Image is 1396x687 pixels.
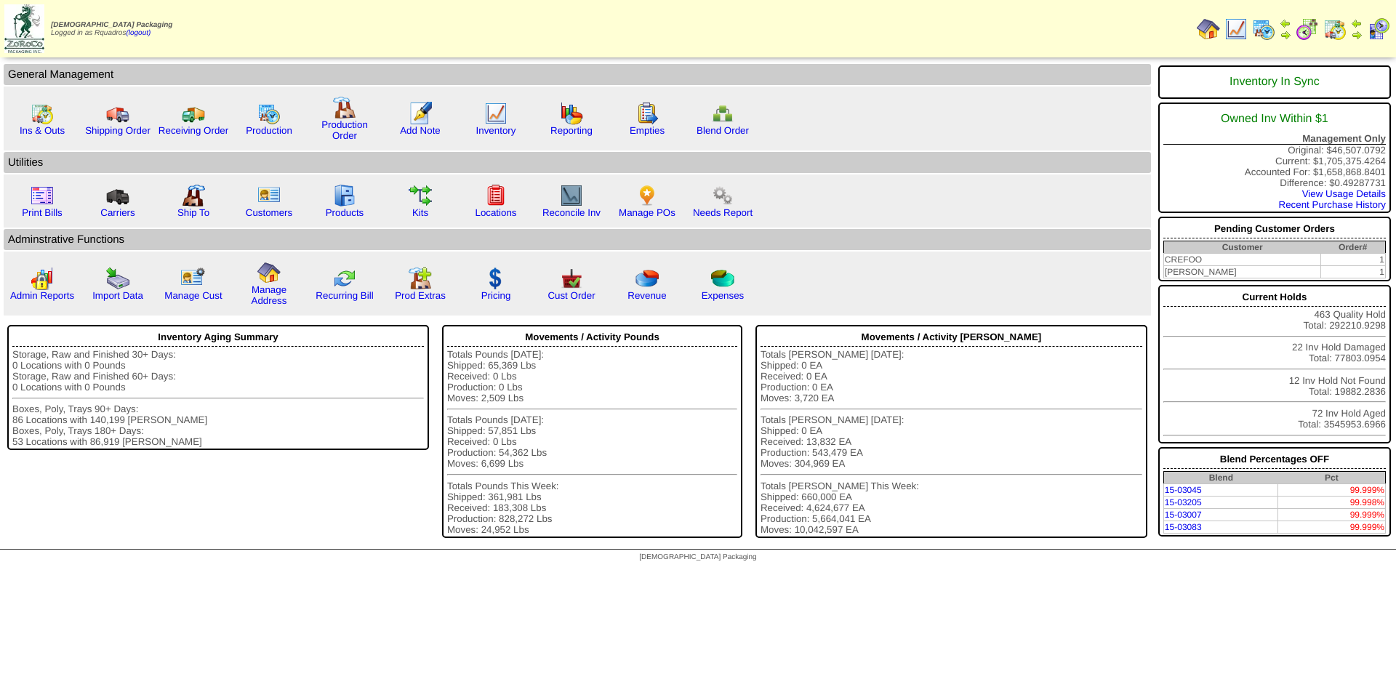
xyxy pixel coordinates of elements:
[333,267,356,290] img: reconcile.gif
[246,207,292,218] a: Customers
[550,125,593,136] a: Reporting
[542,207,601,218] a: Reconcile Inv
[635,184,659,207] img: po.png
[257,184,281,207] img: customers.gif
[1278,509,1386,521] td: 99.999%
[12,328,424,347] div: Inventory Aging Summary
[106,184,129,207] img: truck3.gif
[635,102,659,125] img: workorder.gif
[1323,17,1347,41] img: calendarinout.gif
[1165,510,1202,520] a: 15-03007
[321,119,368,141] a: Production Order
[316,290,373,301] a: Recurring Bill
[1278,484,1386,497] td: 99.999%
[447,349,737,535] div: Totals Pounds [DATE]: Shipped: 65,369 Lbs Received: 0 Lbs Production: 0 Lbs Moves: 2,509 Lbs Tota...
[1163,288,1386,307] div: Current Holds
[177,207,209,218] a: Ship To
[92,290,143,301] a: Import Data
[106,102,129,125] img: truck.gif
[475,207,516,218] a: Locations
[1197,17,1220,41] img: home.gif
[333,96,356,119] img: factory.gif
[1163,241,1320,254] th: Customer
[10,290,74,301] a: Admin Reports
[159,125,228,136] a: Receiving Order
[4,4,44,53] img: zoroco-logo-small.webp
[1278,497,1386,509] td: 99.998%
[1158,285,1391,443] div: 463 Quality Hold Total: 292210.9298 22 Inv Hold Damaged Total: 77803.0954 12 Inv Hold Not Found T...
[257,102,281,125] img: calendarprod.gif
[4,152,1151,173] td: Utilities
[106,267,129,290] img: import.gif
[1158,103,1391,213] div: Original: $46,507.0792 Current: $1,705,375.4264 Accounted For: $1,658,868.8401 Difference: $0.492...
[31,267,54,290] img: graph2.png
[31,102,54,125] img: calendarinout.gif
[182,102,205,125] img: truck2.gif
[333,184,356,207] img: cabinet.gif
[484,267,508,290] img: dollar.gif
[395,290,446,301] a: Prod Extras
[1163,472,1277,484] th: Blend
[12,349,424,447] div: Storage, Raw and Finished 30+ Days: 0 Locations with 0 Pounds Storage, Raw and Finished 60+ Days:...
[1224,17,1248,41] img: line_graph.gif
[1163,68,1386,96] div: Inventory In Sync
[761,328,1142,347] div: Movements / Activity [PERSON_NAME]
[51,21,172,37] span: Logged in as Rquadros
[560,267,583,290] img: cust_order.png
[409,102,432,125] img: orders.gif
[1367,17,1390,41] img: calendarcustomer.gif
[1351,29,1363,41] img: arrowright.gif
[761,349,1142,535] div: Totals [PERSON_NAME] [DATE]: Shipped: 0 EA Received: 0 EA Production: 0 EA Moves: 3,720 EA Totals...
[447,328,737,347] div: Movements / Activity Pounds
[630,125,665,136] a: Empties
[252,284,287,306] a: Manage Address
[1165,522,1202,532] a: 15-03083
[4,229,1151,250] td: Adminstrative Functions
[639,553,756,561] span: [DEMOGRAPHIC_DATA] Packaging
[1321,266,1386,278] td: 1
[635,267,659,290] img: pie_chart.png
[1163,133,1386,145] div: Management Only
[409,267,432,290] img: prodextras.gif
[711,267,734,290] img: pie_chart2.png
[619,207,675,218] a: Manage POs
[1279,199,1386,210] a: Recent Purchase History
[1280,29,1291,41] img: arrowright.gif
[484,184,508,207] img: locations.gif
[1321,254,1386,266] td: 1
[20,125,65,136] a: Ins & Outs
[1165,497,1202,507] a: 15-03205
[1296,17,1319,41] img: calendarblend.gif
[560,102,583,125] img: graph.gif
[326,207,364,218] a: Products
[1321,241,1386,254] th: Order#
[560,184,583,207] img: line_graph2.gif
[85,125,151,136] a: Shipping Order
[711,184,734,207] img: workflow.png
[126,29,151,37] a: (logout)
[100,207,135,218] a: Carriers
[1163,220,1386,238] div: Pending Customer Orders
[412,207,428,218] a: Kits
[22,207,63,218] a: Print Bills
[1163,105,1386,133] div: Owned Inv Within $1
[1302,188,1386,199] a: View Usage Details
[182,184,205,207] img: factory2.gif
[1165,485,1202,495] a: 15-03045
[246,125,292,136] a: Production
[31,184,54,207] img: invoice2.gif
[1278,521,1386,534] td: 99.999%
[1278,472,1386,484] th: Pct
[484,102,508,125] img: line_graph.gif
[711,102,734,125] img: network.png
[51,21,172,29] span: [DEMOGRAPHIC_DATA] Packaging
[400,125,441,136] a: Add Note
[481,290,511,301] a: Pricing
[702,290,745,301] a: Expenses
[627,290,666,301] a: Revenue
[409,184,432,207] img: workflow.gif
[180,267,207,290] img: managecust.png
[1163,450,1386,469] div: Blend Percentages OFF
[4,64,1151,85] td: General Management
[1252,17,1275,41] img: calendarprod.gif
